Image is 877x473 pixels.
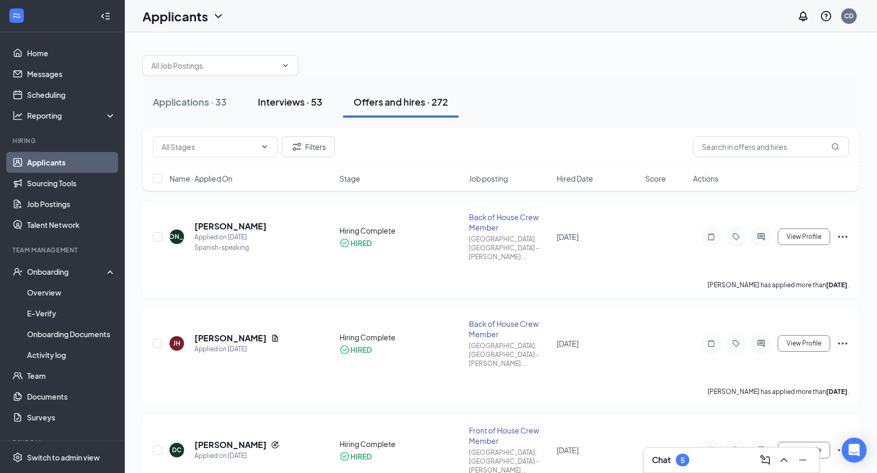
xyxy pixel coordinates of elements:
a: Documents [27,386,116,407]
div: Applied on [DATE] [194,451,279,461]
div: Hiring Complete [339,225,462,236]
a: Surveys [27,407,116,428]
div: Front of House Crew Member [469,425,551,446]
span: Hired Date [557,173,593,184]
h1: Applicants [142,7,208,25]
div: 5 [680,456,685,465]
svg: Note [705,233,717,241]
svg: UserCheck [12,266,23,277]
span: Score [645,173,666,184]
span: View Profile [787,233,821,240]
div: Open Intercom Messenger [842,438,867,463]
div: HIRED [350,238,372,248]
div: HIRED [350,344,372,355]
button: ComposeMessage [757,452,774,468]
a: E-Verify [27,303,116,324]
svg: Ellipses [836,337,849,350]
svg: CheckmarkCircle [339,451,350,462]
a: Messages [27,63,116,84]
div: JH [173,339,180,348]
div: Applied on [DATE] [194,232,267,242]
span: View Profile [787,446,821,454]
h5: [PERSON_NAME] [194,439,267,451]
div: Hiring Complete [339,332,462,342]
svg: ChevronDown [260,143,269,151]
a: Applicants [27,152,116,173]
a: Job Postings [27,194,116,214]
div: Team Management [12,246,114,254]
svg: Note [705,339,717,348]
svg: Ellipses [836,231,849,243]
button: Minimize [794,452,811,468]
h5: [PERSON_NAME] [194,333,267,344]
p: [PERSON_NAME] has applied more than . [708,280,849,289]
svg: Note [705,446,717,454]
a: Home [27,43,116,63]
span: Name · Applied On [169,173,232,184]
a: Team [27,365,116,386]
span: Stage [339,173,360,184]
div: DC [172,445,181,454]
svg: ChevronDown [212,10,225,22]
div: Interviews · 53 [258,95,322,108]
span: Actions [693,173,718,184]
svg: Reapply [271,441,279,449]
a: Onboarding Documents [27,324,116,344]
div: Applications · 33 [153,95,227,108]
svg: Notifications [797,10,809,22]
svg: CheckmarkCircle [339,238,350,248]
span: [DATE] [557,445,579,455]
div: CD [844,11,854,20]
button: View Profile [778,442,830,458]
button: View Profile [778,228,830,245]
svg: ChevronUp [778,454,790,466]
a: Sourcing Tools [27,173,116,194]
svg: Minimize [796,454,809,466]
svg: CheckmarkCircle [339,344,350,355]
input: All Stages [162,141,256,152]
svg: MagnifyingGlass [831,143,840,151]
svg: ActiveChat [755,446,767,454]
svg: ChevronDown [281,61,290,70]
div: [GEOGRAPHIC_DATA], [GEOGRAPHIC_DATA] - [PERSON_NAME] ... [469,341,551,368]
svg: Tag [730,233,742,241]
b: [DATE] [826,388,847,395]
svg: Filter [291,140,303,153]
div: Hiring [12,136,114,145]
svg: ActiveChat [755,233,767,241]
div: Back of House Crew Member [469,212,551,233]
button: View Profile [778,335,830,352]
b: [DATE] [826,281,847,289]
div: Back of House Crew Member [469,318,551,339]
svg: Document [271,334,279,342]
p: [PERSON_NAME] has applied more than . [708,387,849,396]
svg: QuestionInfo [820,10,832,22]
div: [PERSON_NAME] [150,232,204,241]
span: View Profile [787,340,821,347]
span: Job posting [469,173,508,184]
svg: Tag [730,446,742,454]
h5: [PERSON_NAME] [194,221,267,232]
div: Hiring Complete [339,439,462,449]
svg: Settings [12,452,23,463]
div: Offers and hires · 272 [354,95,448,108]
svg: Ellipses [836,444,849,456]
svg: Tag [730,339,742,348]
svg: Analysis [12,110,23,121]
a: Activity log [27,344,116,365]
div: Switch to admin view [27,452,100,463]
div: Applied on [DATE] [194,344,279,354]
span: [DATE] [557,339,579,348]
div: [GEOGRAPHIC_DATA], [GEOGRAPHIC_DATA] - [PERSON_NAME] ... [469,235,551,261]
div: HIRED [350,451,372,462]
a: Scheduling [27,84,116,105]
span: [DATE] [557,232,579,241]
input: All Job Postings [151,60,277,71]
a: Overview [27,282,116,303]
div: Payroll [12,438,114,447]
svg: ActiveChat [755,339,767,348]
button: Filter Filters [282,136,335,157]
div: Reporting [27,110,116,121]
button: ChevronUp [776,452,792,468]
h3: Chat [652,454,671,466]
